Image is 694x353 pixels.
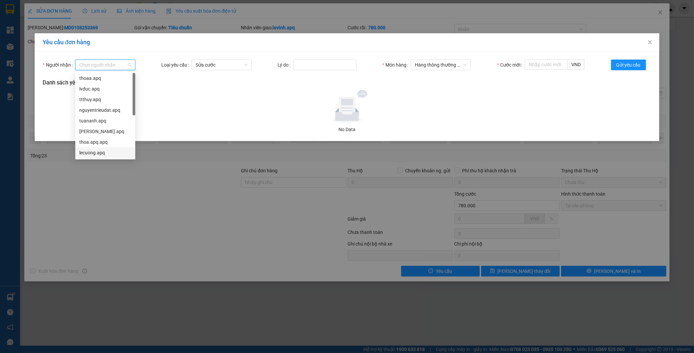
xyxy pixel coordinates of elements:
[79,149,131,156] div: lecuong.apq
[293,60,356,70] input: Lý do
[75,73,135,84] div: thoaa.apq
[43,79,651,87] h3: Danh sách yêu cầu
[79,60,127,70] input: Người nhận
[75,94,135,105] div: ttthuy.apq
[525,59,568,70] input: Cước mới
[568,59,585,70] span: VND
[278,60,293,70] label: Lý do
[497,60,525,70] label: Cước mới
[43,39,651,46] div: Yêu cầu đơn hàng
[75,126,135,137] div: nguyen.apq
[79,128,131,135] div: [PERSON_NAME].apq
[196,60,248,70] span: Sửa cước
[79,117,131,124] div: tuananh.apq
[647,40,653,45] span: close
[43,60,75,70] label: Người nhận
[79,85,131,92] div: lvduc.apq
[75,137,135,147] div: thoa.apq.apq
[75,84,135,94] div: lvduc.apq
[641,33,659,52] button: Close
[75,105,135,115] div: nguyentrieudat.apq
[616,61,641,69] span: Gửi yêu cầu
[79,138,131,146] div: thoa.apq.apq
[382,60,411,70] label: Món hàng
[161,60,192,70] label: Loại yêu cầu
[75,147,135,158] div: lecuong.apq
[79,96,131,103] div: ttthuy.apq
[611,60,646,70] button: Gửi yêu cầu
[45,126,649,133] div: No Data
[79,106,131,114] div: nguyentrieudat.apq
[415,60,467,70] span: Hàng thông thường
[79,75,131,82] div: thoaa.apq
[75,115,135,126] div: tuananh.apq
